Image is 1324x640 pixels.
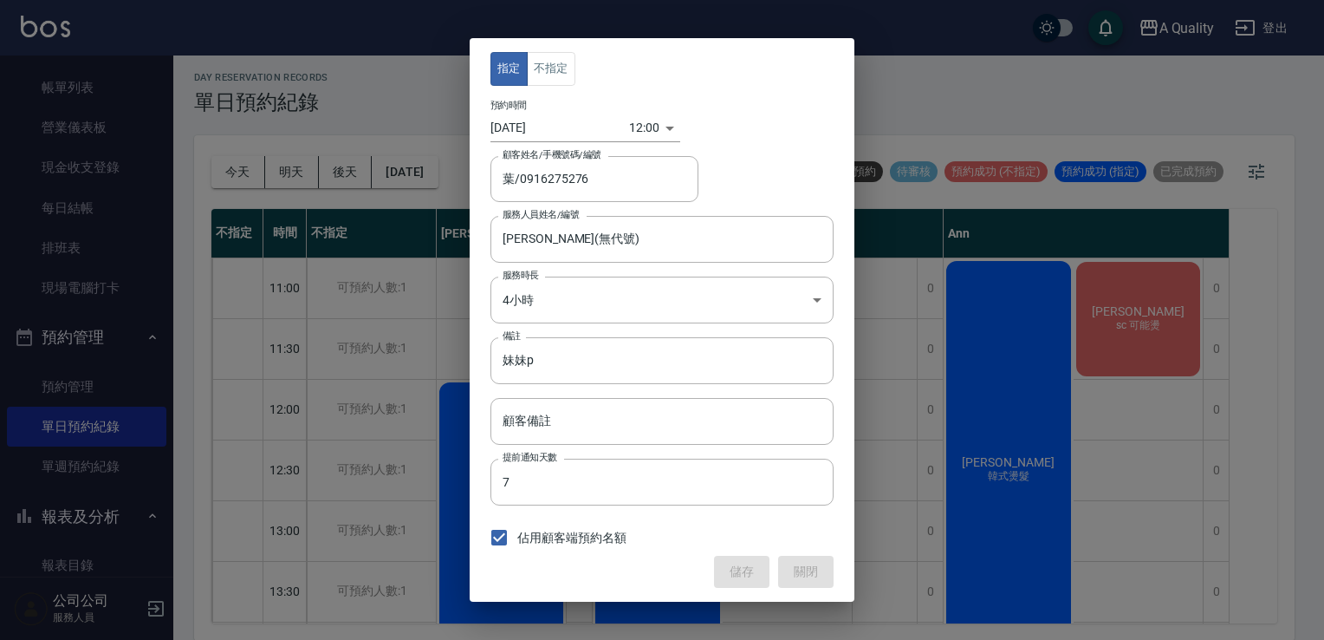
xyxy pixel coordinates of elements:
[527,52,575,86] button: 不指定
[503,269,539,282] label: 服務時長
[503,148,601,161] label: 顧客姓名/手機號碼/編號
[490,114,629,142] input: Choose date, selected date is 2025-09-13
[503,330,521,343] label: 備註
[503,451,557,464] label: 提前通知天數
[629,114,659,142] div: 12:00
[490,52,528,86] button: 指定
[517,529,626,547] span: 佔用顧客端預約名額
[490,99,527,112] label: 預約時間
[503,208,579,221] label: 服務人員姓名/編號
[490,277,834,323] div: 4小時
